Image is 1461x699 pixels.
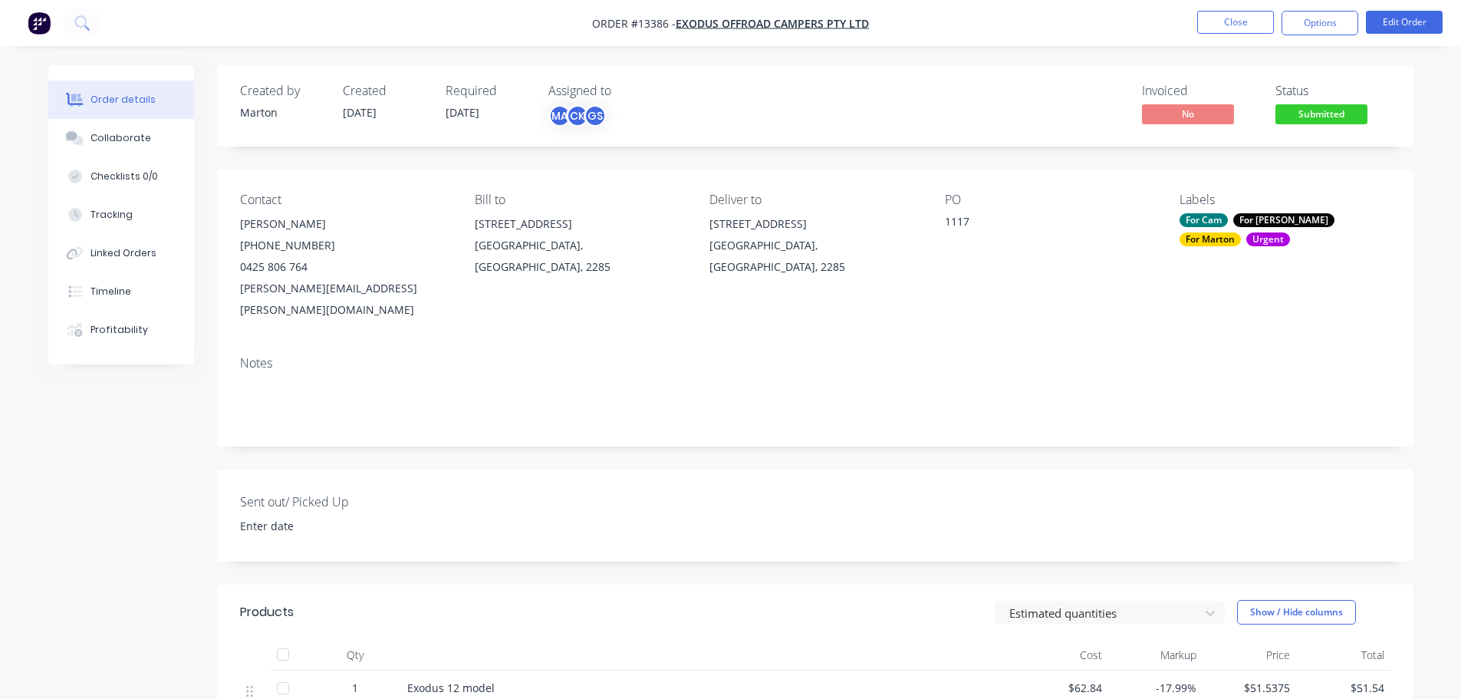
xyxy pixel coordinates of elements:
div: Qty [309,640,401,671]
div: [STREET_ADDRESS] [709,213,920,235]
span: $51.5375 [1209,680,1291,696]
div: PO [945,193,1155,207]
div: Collaborate [90,131,151,145]
button: Checklists 0/0 [48,157,194,196]
div: Notes [240,356,1390,371]
button: Tracking [48,196,194,234]
div: Linked Orders [90,246,156,260]
div: Marton [240,104,324,120]
a: Exodus Offroad Campers Pty Ltd [676,16,869,31]
div: Cost [1015,640,1109,671]
span: Order #13386 - [592,16,676,31]
div: 1117 [945,213,1137,235]
input: Enter date [229,515,420,538]
span: Submitted [1275,104,1367,124]
div: Invoiced [1142,84,1257,98]
div: [PHONE_NUMBER] [240,235,450,256]
div: [STREET_ADDRESS] [475,213,685,235]
button: Profitability [48,311,194,349]
div: GS [584,104,607,127]
button: Close [1197,11,1274,34]
div: Markup [1108,640,1203,671]
span: No [1142,104,1234,124]
div: [PERSON_NAME] [240,213,450,235]
button: Edit Order [1366,11,1443,34]
div: [GEOGRAPHIC_DATA], [GEOGRAPHIC_DATA], 2285 [475,235,685,278]
span: $51.54 [1302,680,1384,696]
div: For Cam [1180,213,1228,227]
div: Required [446,84,530,98]
div: For [PERSON_NAME] [1233,213,1334,227]
span: [DATE] [343,105,377,120]
span: $62.84 [1021,680,1103,696]
span: [DATE] [446,105,479,120]
div: Assigned to [548,84,702,98]
div: Profitability [90,323,148,337]
button: Collaborate [48,119,194,157]
div: Created by [240,84,324,98]
div: Timeline [90,285,131,298]
button: Submitted [1275,104,1367,127]
button: Options [1282,11,1358,35]
span: 1 [352,680,358,696]
div: Bill to [475,193,685,207]
div: [STREET_ADDRESS][GEOGRAPHIC_DATA], [GEOGRAPHIC_DATA], 2285 [475,213,685,278]
span: Exodus 12 model [407,681,495,695]
div: [STREET_ADDRESS][GEOGRAPHIC_DATA], [GEOGRAPHIC_DATA], 2285 [709,213,920,278]
div: [PERSON_NAME][PHONE_NUMBER]0425 806 764[PERSON_NAME][EMAIL_ADDRESS][PERSON_NAME][DOMAIN_NAME] [240,213,450,321]
div: Status [1275,84,1390,98]
span: -17.99% [1114,680,1196,696]
button: Show / Hide columns [1237,600,1356,625]
div: [PERSON_NAME][EMAIL_ADDRESS][PERSON_NAME][DOMAIN_NAME] [240,278,450,321]
img: Factory [28,12,51,35]
div: Deliver to [709,193,920,207]
div: Created [343,84,427,98]
div: MA [548,104,571,127]
div: Tracking [90,208,133,222]
div: CK [566,104,589,127]
div: Contact [240,193,450,207]
label: Sent out/ Picked Up [240,493,432,511]
div: Order details [90,93,156,107]
button: Timeline [48,272,194,311]
button: MACKGS [548,104,607,127]
div: Total [1296,640,1390,671]
div: Products [240,603,294,622]
div: Checklists 0/0 [90,170,158,183]
div: 0425 806 764 [240,256,450,278]
div: Labels [1180,193,1390,207]
div: Urgent [1246,232,1290,246]
button: Order details [48,81,194,119]
div: For Marton [1180,232,1241,246]
div: Price [1203,640,1297,671]
button: Linked Orders [48,234,194,272]
div: [GEOGRAPHIC_DATA], [GEOGRAPHIC_DATA], 2285 [709,235,920,278]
